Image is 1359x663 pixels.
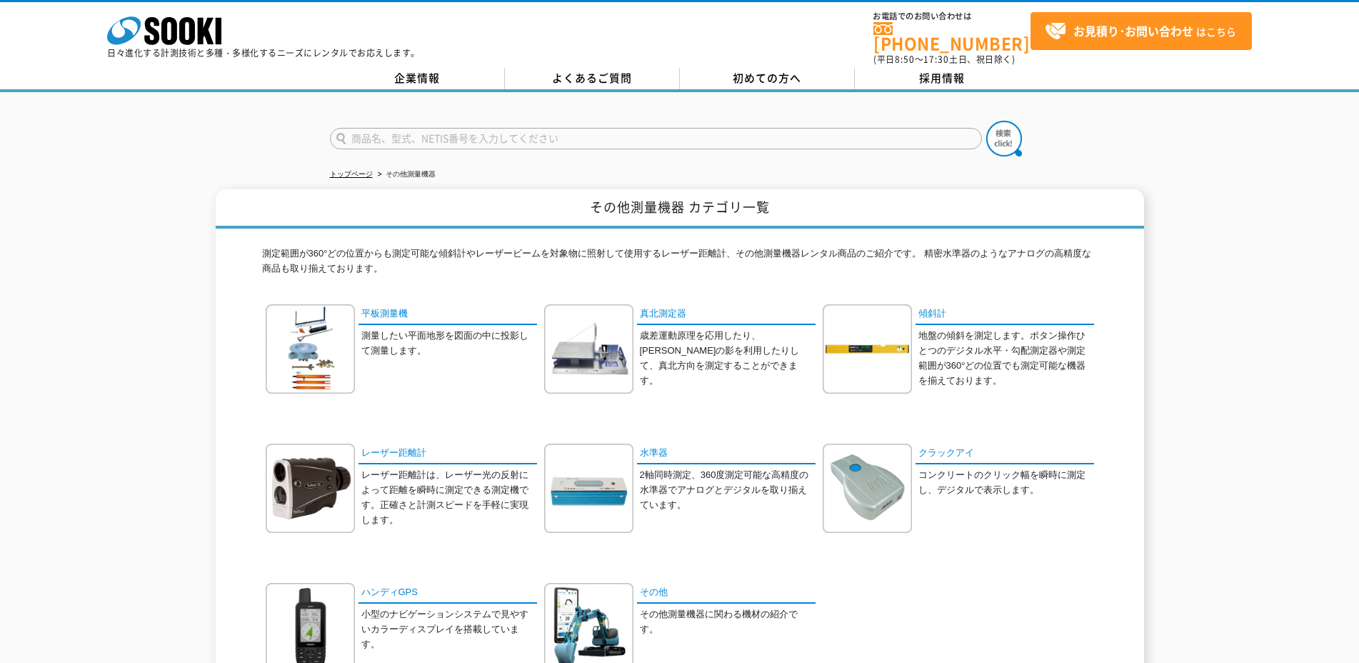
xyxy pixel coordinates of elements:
a: 水準器 [637,444,816,464]
p: 2軸同時測定、360度測定可能な高精度の水準器でアナログとデジタルを取り揃えています。 [640,468,816,512]
span: (平日 ～ 土日、祝日除く) [873,53,1015,66]
span: お電話でのお問い合わせは [873,12,1030,21]
p: 地盤の傾斜を測定します。ボタン操作ひとつのデジタル水平・勾配測定器や測定範囲が360°どの位置でも測定可能な機器を揃えております。 [918,329,1094,388]
span: 17:30 [923,53,949,66]
img: レーザー距離計 [266,444,355,533]
img: 真北測定器 [544,304,633,394]
a: お見積り･お問い合わせはこちら [1030,12,1252,50]
p: 測定範囲が360°どの位置からも測定可能な傾斜計やレーザービームを対象物に照射して使用するレーザー距離計、その他測量機器レンタル商品のご紹介です。 精密水準器のようなアナログの高精度な商品も取り... [262,246,1098,284]
a: レーザー距離計 [358,444,537,464]
h1: その他測量機器 カテゴリ一覧 [216,189,1144,229]
img: btn_search.png [986,121,1022,156]
p: 小型のナビゲーションシステムで見やすいカラーディスプレイを搭載しています。 [361,607,537,652]
img: クラックアイ [823,444,912,533]
p: コンクリートのクリック幅を瞬時に測定し、デジタルで表示します。 [918,468,1094,498]
p: 歳差運動原理を応用したり、[PERSON_NAME]の影を利用したりして、真北方向を測定することができます。 [640,329,816,388]
li: その他測量機器 [375,167,436,182]
a: 真北測定器 [637,304,816,325]
a: その他 [637,583,816,604]
p: その他測量機器に関わる機材の紹介です。 [640,607,816,637]
a: 傾斜計 [916,304,1094,325]
p: レーザー距離計は、レーザー光の反射によって距離を瞬時に測定できる測定機です。正確さと計測スピードを手軽に実現します。 [361,468,537,527]
img: 水準器 [544,444,633,533]
span: はこちら [1045,21,1236,42]
strong: お見積り･お問い合わせ [1073,22,1193,39]
input: 商品名、型式、NETIS番号を入力してください [330,128,982,149]
p: 日々進化する計測技術と多種・多様化するニーズにレンタルでお応えします。 [107,49,420,57]
img: 傾斜計 [823,304,912,394]
a: 初めての方へ [680,68,855,89]
a: 採用情報 [855,68,1030,89]
a: ハンディGPS [358,583,537,604]
a: [PHONE_NUMBER] [873,22,1030,51]
a: トップページ [330,170,373,178]
a: 企業情報 [330,68,505,89]
a: クラックアイ [916,444,1094,464]
p: 測量したい平面地形を図面の中に投影して測量します。 [361,329,537,359]
a: よくあるご質問 [505,68,680,89]
a: 平板測量機 [358,304,537,325]
span: 8:50 [895,53,915,66]
span: 初めての方へ [733,70,801,86]
img: 平板測量機 [266,304,355,394]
